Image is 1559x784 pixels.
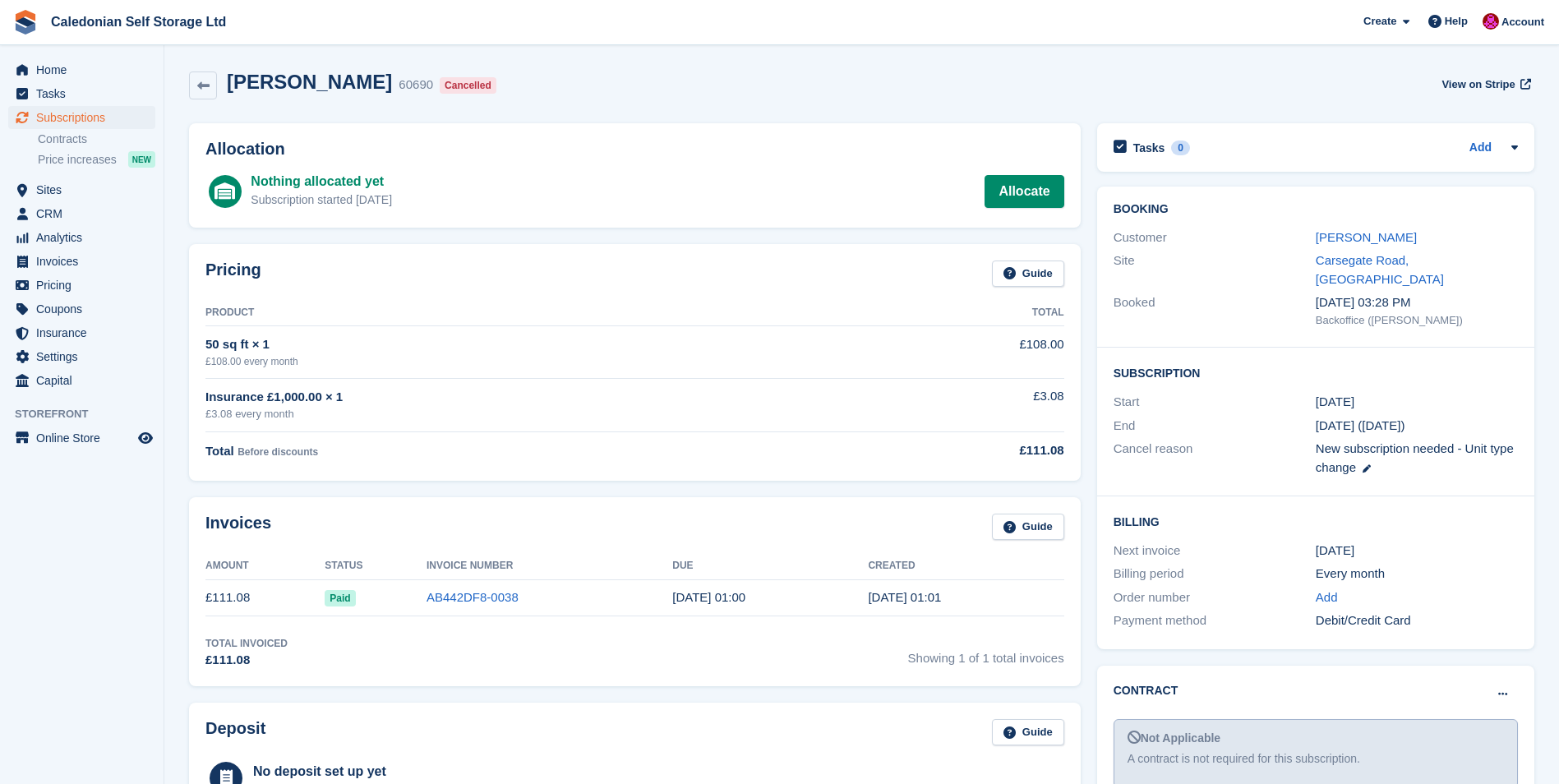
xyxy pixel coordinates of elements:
[8,321,155,344] a: menu
[8,58,155,81] a: menu
[1114,417,1316,436] div: End
[1483,13,1499,30] img: Donald Mathieson
[8,345,155,368] a: menu
[1441,76,1515,93] span: View on Stripe
[8,250,155,273] a: menu
[1316,230,1417,244] a: [PERSON_NAME]
[36,226,135,249] span: Analytics
[8,427,155,450] a: menu
[36,321,135,344] span: Insurance
[205,636,288,651] div: Total Invoiced
[1114,588,1316,607] div: Order number
[1128,730,1504,747] div: Not Applicable
[440,77,496,94] div: Cancelled
[1316,312,1518,329] div: Backoffice ([PERSON_NAME])
[205,553,325,579] th: Amount
[253,762,592,782] div: No deposit set up yet
[38,150,155,168] a: Price increases NEW
[36,345,135,368] span: Settings
[36,297,135,321] span: Coupons
[1114,565,1316,583] div: Billing period
[908,636,1064,670] span: Showing 1 of 1 total invoices
[136,428,155,448] a: Preview store
[227,71,392,93] h2: [PERSON_NAME]
[868,590,941,604] time: 2024-12-01 01:01:04 UTC
[1316,441,1514,474] span: New subscription needed - Unit type change
[8,226,155,249] a: menu
[1316,542,1518,560] div: [DATE]
[205,261,261,288] h2: Pricing
[1316,588,1338,607] a: Add
[992,261,1064,288] a: Guide
[854,326,1064,378] td: £108.00
[992,719,1064,746] a: Guide
[1316,393,1354,412] time: 2024-12-01 01:00:00 UTC
[15,406,164,422] span: Storefront
[8,202,155,225] a: menu
[205,579,325,616] td: £111.08
[325,553,427,579] th: Status
[399,76,433,95] div: 60690
[427,553,672,579] th: Invoice Number
[8,297,155,321] a: menu
[36,427,135,450] span: Online Store
[13,10,38,35] img: stora-icon-8386f47178a22dfd0bd8f6a31ec36ba5ce8667c1dd55bd0f319d3a0aa187defe.svg
[38,152,117,168] span: Price increases
[672,590,745,604] time: 2024-12-02 01:00:00 UTC
[36,106,135,129] span: Subscriptions
[128,151,155,168] div: NEW
[1114,364,1518,380] h2: Subscription
[1316,418,1405,432] span: [DATE] ([DATE])
[1114,682,1178,699] h2: Contract
[205,140,1064,159] h2: Allocation
[868,553,1063,579] th: Created
[36,58,135,81] span: Home
[44,8,233,35] a: Caledonian Self Storage Ltd
[1128,750,1504,768] div: A contract is not required for this subscription.
[1114,228,1316,247] div: Customer
[1316,253,1444,286] a: Carsegate Road, [GEOGRAPHIC_DATA]
[205,406,854,422] div: £3.08 every month
[1114,611,1316,630] div: Payment method
[8,274,155,297] a: menu
[205,444,234,458] span: Total
[672,553,868,579] th: Due
[36,202,135,225] span: CRM
[238,446,318,458] span: Before discounts
[36,274,135,297] span: Pricing
[1133,141,1165,155] h2: Tasks
[8,369,155,392] a: menu
[36,250,135,273] span: Invoices
[8,178,155,201] a: menu
[205,388,854,407] div: Insurance £1,000.00 × 1
[8,82,155,105] a: menu
[205,354,854,369] div: £108.00 every month
[1363,13,1396,30] span: Create
[36,178,135,201] span: Sites
[1469,139,1492,158] a: Add
[8,106,155,129] a: menu
[1114,393,1316,412] div: Start
[1171,141,1190,155] div: 0
[854,300,1064,326] th: Total
[1114,251,1316,288] div: Site
[1445,13,1468,30] span: Help
[1501,14,1544,30] span: Account
[36,369,135,392] span: Capital
[992,514,1064,541] a: Guide
[38,131,155,147] a: Contracts
[985,175,1063,208] a: Allocate
[205,651,288,670] div: £111.08
[205,719,265,746] h2: Deposit
[1316,611,1518,630] div: Debit/Credit Card
[854,378,1064,431] td: £3.08
[1114,513,1518,529] h2: Billing
[251,172,392,191] div: Nothing allocated yet
[205,335,854,354] div: 50 sq ft × 1
[251,191,392,209] div: Subscription started [DATE]
[427,590,519,604] a: AB442DF8-0038
[1316,565,1518,583] div: Every month
[1316,293,1518,312] div: [DATE] 03:28 PM
[854,441,1064,460] div: £111.08
[325,590,355,606] span: Paid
